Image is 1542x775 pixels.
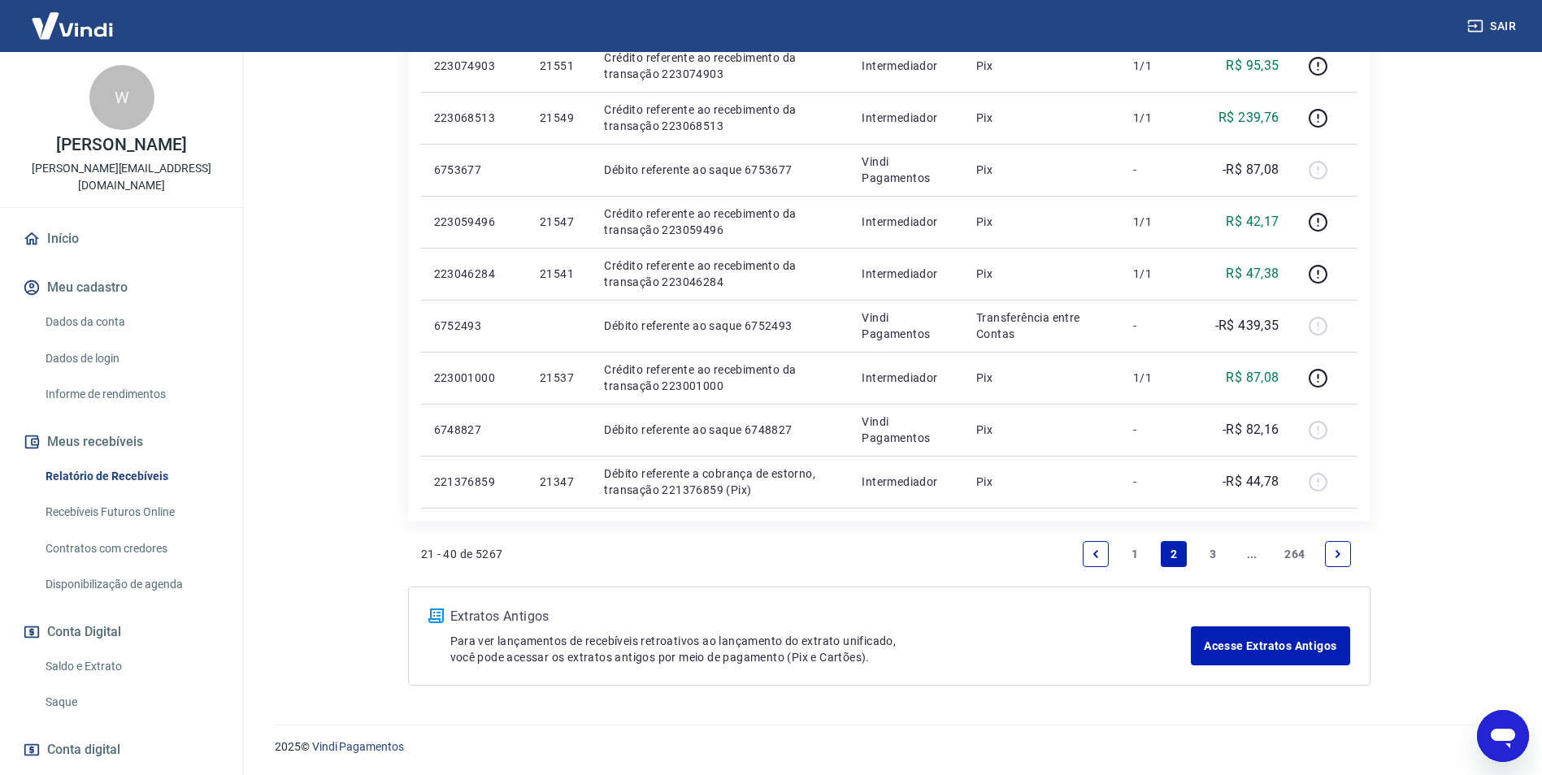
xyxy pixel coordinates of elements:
[20,1,125,50] img: Vindi
[39,378,224,411] a: Informe de rendimentos
[20,221,224,257] a: Início
[1122,541,1148,567] a: Page 1
[20,732,224,768] a: Conta digital
[39,305,224,339] a: Dados da conta
[1226,56,1279,76] p: R$ 95,35
[39,342,224,375] a: Dados de login
[39,650,224,683] a: Saldo e Extrato
[976,474,1107,490] p: Pix
[421,546,503,562] p: 21 - 40 de 5267
[862,370,949,386] p: Intermediador
[1133,474,1181,490] p: -
[1133,266,1181,282] p: 1/1
[862,154,949,186] p: Vindi Pagamentos
[976,110,1107,126] p: Pix
[450,633,1192,665] p: Para ver lançamentos de recebíveis retroativos ao lançamento do extrato unificado, você pode aces...
[862,266,949,282] p: Intermediador
[1200,541,1226,567] a: Page 3
[312,740,404,753] a: Vindi Pagamentos
[1133,58,1181,74] p: 1/1
[976,310,1107,342] p: Transferência entre Contas
[1223,472,1279,491] p: -R$ 44,78
[434,370,514,386] p: 223001000
[434,110,514,126] p: 223068513
[434,58,514,74] p: 223074903
[450,607,1192,626] p: Extratos Antigos
[20,424,224,460] button: Meus recebíveis
[434,214,514,230] p: 223059496
[862,413,949,446] p: Vindi Pagamentos
[976,422,1107,438] p: Pix
[434,318,514,334] p: 6752493
[56,136,186,154] p: [PERSON_NAME]
[540,474,578,490] p: 21347
[1223,420,1279,439] p: -R$ 82,16
[540,266,578,282] p: 21541
[1161,541,1187,567] a: Page 2 is your current page
[540,214,578,230] p: 21547
[604,362,836,394] p: Crédito referente ao recebimento da transação 223001000
[540,370,578,386] p: 21537
[1133,110,1181,126] p: 1/1
[1133,162,1181,178] p: -
[434,474,514,490] p: 221376859
[604,50,836,82] p: Crédito referente ao recebimento da transação 223074903
[540,110,578,126] p: 21549
[1133,422,1181,438] p: -
[434,162,514,178] p: 6753677
[1226,264,1279,284] p: R$ 47,38
[13,160,230,194] p: [PERSON_NAME][EMAIL_ADDRESS][DOMAIN_NAME]
[47,738,120,761] span: Conta digital
[1477,710,1529,762] iframe: Botão para abrir a janela de mensagens, conversa em andamento
[862,214,949,230] p: Intermediador
[976,266,1107,282] p: Pix
[1133,214,1181,230] p: 1/1
[976,214,1107,230] p: Pix
[434,422,514,438] p: 6748827
[1325,541,1351,567] a: Next page
[434,266,514,282] p: 223046284
[39,532,224,565] a: Contratos com credores
[20,614,224,650] button: Conta Digital
[39,460,224,493] a: Relatório de Recebíveis
[862,110,949,126] p: Intermediador
[1133,318,1181,334] p: -
[604,422,836,438] p: Débito referente ao saque 6748827
[1278,541,1311,567] a: Page 264
[1076,535,1357,574] ul: Pagination
[39,496,224,529] a: Recebíveis Futuros Online
[39,568,224,601] a: Disponibilização de agenda
[1226,368,1279,387] p: R$ 87,08
[862,58,949,74] p: Intermediador
[1239,541,1265,567] a: Jump forward
[604,162,836,178] p: Débito referente ao saque 6753677
[1218,108,1279,128] p: R$ 239,76
[604,206,836,238] p: Crédito referente ao recebimento da transação 223059496
[604,258,836,290] p: Crédito referente ao recebimento da transação 223046284
[1223,160,1279,180] p: -R$ 87,08
[428,608,444,623] img: ícone
[540,58,578,74] p: 21551
[1215,316,1279,336] p: -R$ 439,35
[275,738,1503,756] p: 2025 ©
[20,270,224,305] button: Meu cadastro
[862,474,949,490] p: Intermediador
[1191,626,1349,665] a: Acesse Extratos Antigos
[604,102,836,134] p: Crédito referente ao recebimento da transação 223068513
[976,370,1107,386] p: Pix
[1083,541,1109,567] a: Previous page
[1226,212,1279,232] p: R$ 42,17
[604,318,836,334] p: Débito referente ao saque 6752493
[89,65,154,130] div: W
[1464,11,1522,41] button: Sair
[976,58,1107,74] p: Pix
[1133,370,1181,386] p: 1/1
[862,310,949,342] p: Vindi Pagamentos
[976,162,1107,178] p: Pix
[39,686,224,719] a: Saque
[604,465,836,498] p: Débito referente a cobrança de estorno, transação 221376859 (Pix)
